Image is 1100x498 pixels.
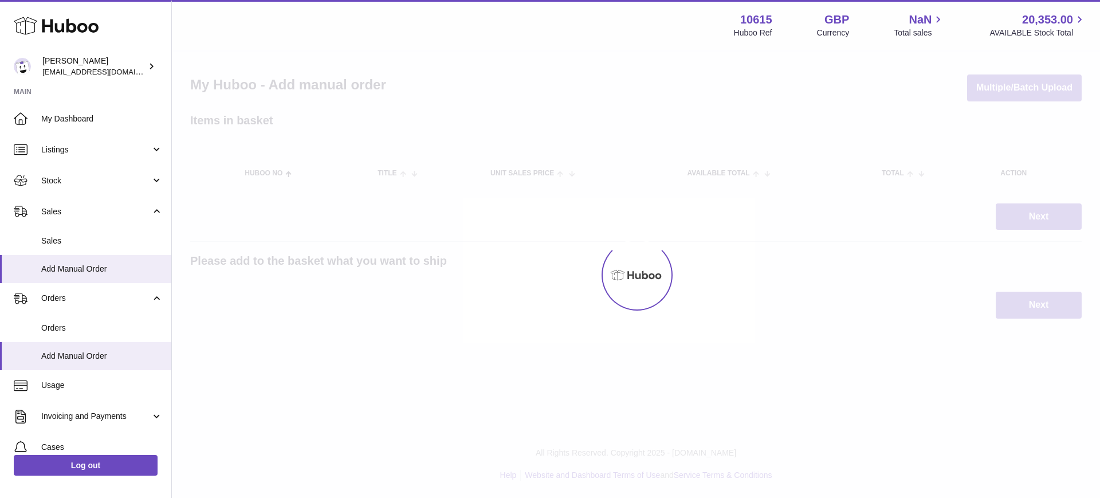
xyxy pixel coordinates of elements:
[41,293,151,304] span: Orders
[824,12,849,28] strong: GBP
[817,28,850,38] div: Currency
[14,58,31,75] img: fulfillment@fable.com
[41,113,163,124] span: My Dashboard
[894,12,945,38] a: NaN Total sales
[989,12,1086,38] a: 20,353.00 AVAILABLE Stock Total
[734,28,772,38] div: Huboo Ref
[41,144,151,155] span: Listings
[894,28,945,38] span: Total sales
[41,236,163,246] span: Sales
[41,206,151,217] span: Sales
[14,455,158,476] a: Log out
[41,442,163,453] span: Cases
[42,56,146,77] div: [PERSON_NAME]
[1022,12,1073,28] span: 20,353.00
[41,380,163,391] span: Usage
[41,175,151,186] span: Stock
[41,323,163,334] span: Orders
[909,12,932,28] span: NaN
[989,28,1086,38] span: AVAILABLE Stock Total
[41,351,163,362] span: Add Manual Order
[41,264,163,275] span: Add Manual Order
[41,411,151,422] span: Invoicing and Payments
[740,12,772,28] strong: 10615
[42,67,168,76] span: [EMAIL_ADDRESS][DOMAIN_NAME]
